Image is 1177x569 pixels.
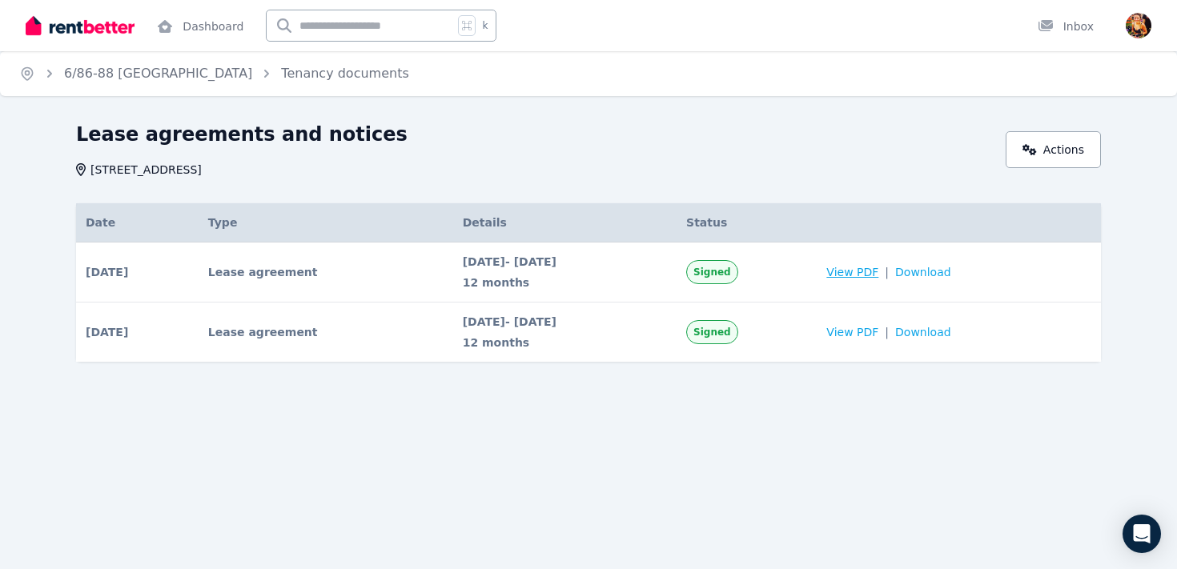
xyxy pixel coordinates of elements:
th: Date [76,203,199,242]
span: | [885,324,889,340]
td: Lease agreement [199,303,453,363]
span: Signed [693,326,731,339]
a: 6/86-88 [GEOGRAPHIC_DATA] [64,66,252,81]
span: Signed [693,266,731,278]
img: Magdalena Ewa Hajduk [1126,13,1151,38]
span: | [885,264,889,280]
div: Inbox [1038,18,1094,34]
a: Actions [1006,131,1101,168]
span: View PDF [826,264,878,280]
span: 12 months [463,274,667,291]
span: [DATE] [86,264,128,280]
span: [DATE] [86,324,128,340]
th: Type [199,203,453,242]
span: View PDF [826,324,878,340]
th: Details [453,203,677,242]
img: RentBetter [26,14,135,38]
a: Tenancy documents [281,66,408,81]
span: Download [895,264,951,280]
span: Download [895,324,951,340]
span: [STREET_ADDRESS] [90,162,202,178]
span: [DATE] - [DATE] [463,254,667,270]
div: Open Intercom Messenger [1123,515,1161,553]
th: Status [677,203,817,242]
span: k [482,19,488,32]
td: Lease agreement [199,242,453,303]
span: 12 months [463,335,667,351]
span: [DATE] - [DATE] [463,314,667,330]
h1: Lease agreements and notices [76,122,408,147]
